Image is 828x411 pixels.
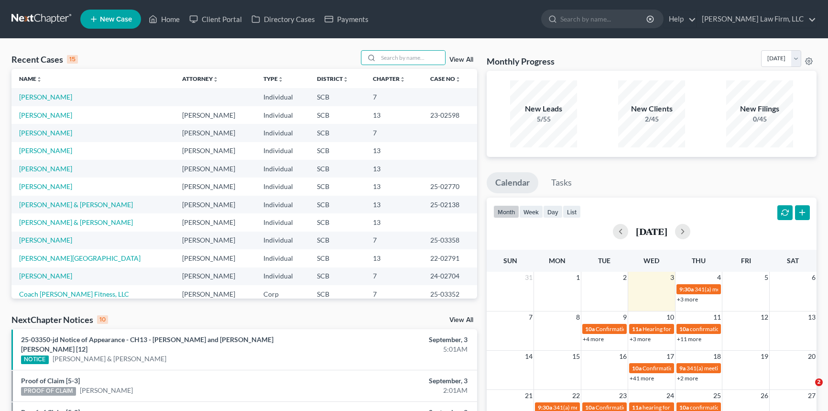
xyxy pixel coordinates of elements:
div: Recent Cases [11,54,78,65]
td: [PERSON_NAME] [174,106,256,124]
a: [PERSON_NAME][GEOGRAPHIC_DATA] [19,254,141,262]
td: [PERSON_NAME] [174,178,256,195]
div: 10 [97,315,108,324]
div: NextChapter Notices [11,314,108,325]
a: Districtunfold_more [317,75,349,82]
td: 13 [365,142,422,160]
a: Case Nounfold_more [430,75,461,82]
td: [PERSON_NAME] [174,232,256,249]
td: Individual [256,267,309,285]
span: 9:30a [538,404,552,411]
span: Sat [787,256,799,265]
span: 11a [632,404,642,411]
a: +41 more [630,375,654,382]
td: SCB [309,232,365,249]
span: 10 [665,311,675,323]
a: Directory Cases [247,11,320,28]
a: View All [449,56,473,63]
span: Confirmation Hearing for [PERSON_NAME] [643,365,752,372]
div: NOTICE [21,355,49,364]
span: 7 [528,311,534,323]
td: Individual [256,160,309,178]
div: New Filings [726,103,793,114]
a: View All [449,317,473,323]
a: [PERSON_NAME] [19,182,72,190]
td: [PERSON_NAME] [174,267,256,285]
span: 10a [632,365,642,372]
a: 25-03350-jd Notice of Appearance - CH13 - [PERSON_NAME] and [PERSON_NAME] [PERSON_NAME] [12] [21,335,273,353]
iframe: Intercom live chat [795,378,818,401]
td: 25-02770 [423,178,477,195]
a: [PERSON_NAME] & [PERSON_NAME] [19,200,133,209]
span: Fri [741,256,751,265]
td: [PERSON_NAME] [174,196,256,213]
td: 7 [365,285,422,303]
span: Mon [549,256,566,265]
td: 25-02138 [423,196,477,213]
a: Payments [320,11,373,28]
span: 11 [712,311,722,323]
a: Proof of Claim [5-3] [21,377,80,385]
td: SCB [309,124,365,142]
span: Hearing for [PERSON_NAME] and [PERSON_NAME] [643,325,774,333]
a: [PERSON_NAME] Law Firm, LLC [697,11,816,28]
a: [PERSON_NAME] [19,165,72,173]
td: 25-03352 [423,285,477,303]
a: [PERSON_NAME] [19,93,72,101]
span: 341(a) meeting for [PERSON_NAME] [686,365,779,372]
td: SCB [309,106,365,124]
td: SCB [309,142,365,160]
td: Individual [256,106,309,124]
span: 2 [622,272,628,283]
span: 16 [618,351,628,362]
span: 341(a) meeting for [PERSON_NAME] [695,286,787,293]
a: [PERSON_NAME] [19,111,72,119]
span: 31 [524,272,534,283]
span: 12 [760,311,769,323]
span: 11a [632,325,642,333]
span: hearing for [PERSON_NAME] [643,404,716,411]
td: [PERSON_NAME] [174,124,256,142]
div: New Clients [618,103,685,114]
span: 22 [571,390,581,401]
span: 9a [679,365,686,372]
span: 4 [716,272,722,283]
td: 7 [365,232,422,249]
td: [PERSON_NAME] [174,213,256,231]
td: 23-02598 [423,106,477,124]
span: confirmation hearing for [PERSON_NAME] [690,325,797,333]
td: 13 [365,106,422,124]
a: [PERSON_NAME] [19,272,72,280]
a: +4 more [583,335,604,343]
td: SCB [309,178,365,195]
input: Search by name... [560,10,648,28]
h2: [DATE] [636,226,667,236]
span: New Case [100,16,132,23]
span: 21 [524,390,534,401]
button: week [519,205,543,218]
i: unfold_more [278,77,283,82]
td: Individual [256,249,309,267]
td: Individual [256,142,309,160]
span: 8 [575,311,581,323]
span: 10a [585,404,595,411]
td: SCB [309,285,365,303]
input: Search by name... [378,51,445,65]
span: 10a [585,325,595,333]
div: PROOF OF CLAIM [21,387,76,396]
span: Tue [598,256,610,265]
button: list [563,205,581,218]
h3: Monthly Progress [487,56,555,67]
i: unfold_more [213,77,218,82]
span: 25 [712,390,722,401]
td: 7 [365,267,422,285]
a: Attorneyunfold_more [182,75,218,82]
td: 13 [365,249,422,267]
i: unfold_more [400,77,405,82]
div: 15 [67,55,78,64]
button: month [493,205,519,218]
a: Tasks [543,172,580,193]
a: +3 more [630,335,651,343]
span: 1 [575,272,581,283]
td: SCB [309,267,365,285]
